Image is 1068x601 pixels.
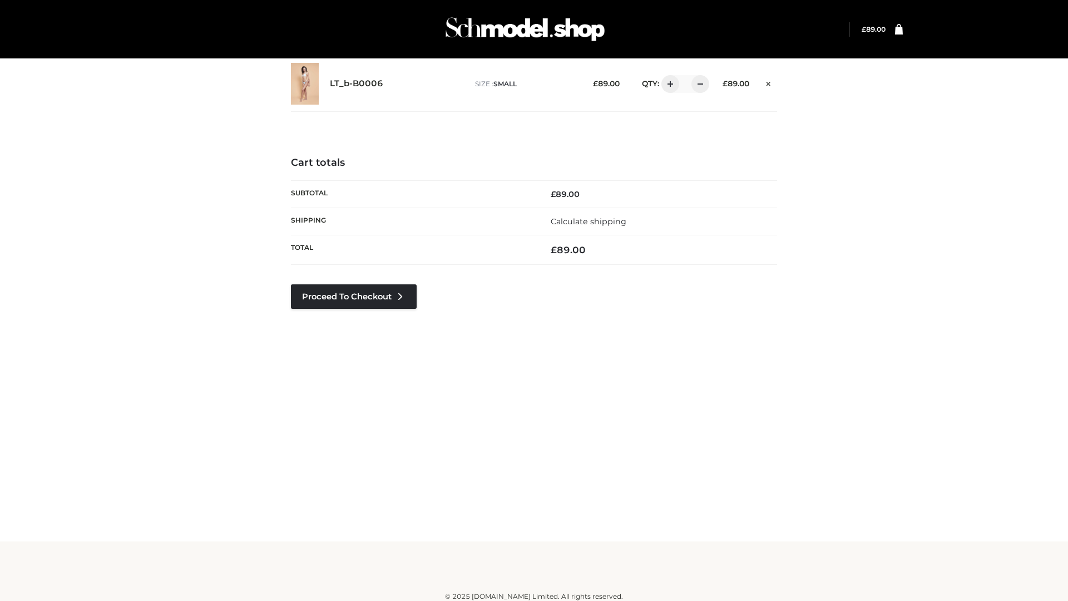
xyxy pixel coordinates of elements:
th: Total [291,235,534,265]
a: Remove this item [760,75,777,90]
a: LT_b-B0006 [330,78,383,89]
p: size : [475,79,576,89]
th: Subtotal [291,180,534,208]
span: £ [551,189,556,199]
bdi: 89.00 [723,79,749,88]
a: Proceed to Checkout [291,284,417,309]
div: QTY: [631,75,705,93]
bdi: 89.00 [551,244,586,255]
bdi: 89.00 [593,79,620,88]
img: Schmodel Admin 964 [442,7,609,51]
th: Shipping [291,208,534,235]
h4: Cart totals [291,157,777,169]
span: £ [593,79,598,88]
span: SMALL [493,80,517,88]
a: £89.00 [862,25,886,33]
a: Calculate shipping [551,216,626,226]
span: £ [862,25,866,33]
span: £ [723,79,728,88]
bdi: 89.00 [862,25,886,33]
bdi: 89.00 [551,189,580,199]
span: £ [551,244,557,255]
